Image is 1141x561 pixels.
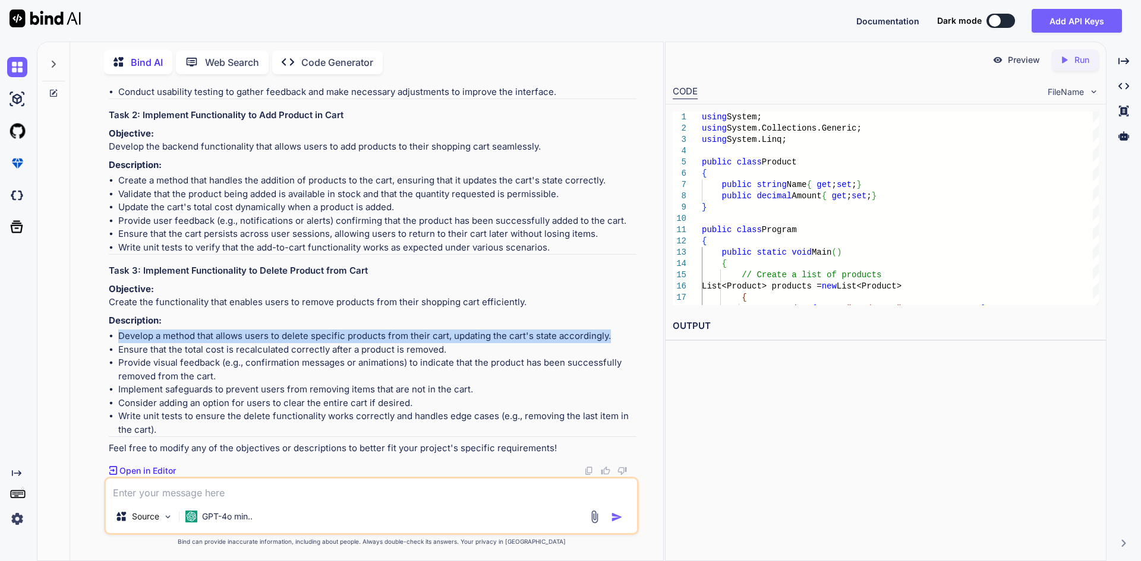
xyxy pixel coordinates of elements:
div: 14 [673,258,686,270]
span: set [852,191,866,201]
p: Open in Editor [119,465,176,477]
span: 10.50 [951,304,976,313]
div: 8 [673,191,686,202]
h2: OUTPUT [666,312,1106,340]
li: Implement safeguards to prevent users from removing items that are not in the cart. [118,383,636,397]
p: Code Generator [301,55,373,69]
div: 4 [673,145,686,157]
div: CODE [673,85,698,99]
span: ; [866,191,871,201]
span: { [821,191,826,201]
li: Conduct usability testing to gather feedback and make necessary adjustments to improve the interf... [118,85,636,99]
span: get [817,180,831,189]
span: using [702,123,727,133]
span: Main [812,248,832,257]
button: Add API Keys [1032,9,1122,33]
li: Ensure that the total cost is recalculated correctly after a product is removed. [118,343,636,357]
img: icon [611,511,623,523]
h3: Task 3: Implement Functionality to Delete Product from Cart [109,264,636,278]
img: copy [584,466,594,476]
li: Ensure that the cart persists across user sessions, allowing users to return to their cart later ... [118,227,636,241]
div: 5 [673,157,686,168]
span: get [831,191,846,201]
span: System.Linq; [727,135,787,144]
span: List<Product> [837,281,902,291]
div: 3 [673,134,686,145]
li: Write unit tests to ensure the delete functionality works correctly and handles edge cases (e.g.,... [118,410,636,436]
div: 2 [673,123,686,134]
span: ; [852,180,856,189]
p: Bind can provide inaccurate information, including about people. Always double-check its answers.... [104,537,639,546]
span: Dark mode [937,15,982,27]
span: Program [761,225,796,234]
strong: Description: [109,159,162,170]
span: ; [831,180,836,189]
li: Provide user feedback (e.g., notifications or alerts) confirming that the product has been succes... [118,214,636,228]
img: dislike [617,466,627,476]
span: public [702,225,732,234]
span: Product [777,304,812,313]
span: { [742,293,746,302]
span: } [981,304,986,313]
span: m [976,304,981,313]
strong: Description: [109,315,162,326]
span: public [721,248,751,257]
img: settings [7,509,27,529]
strong: Objective: [109,128,154,139]
h3: Task 2: Implement Functionality to Add Product in Cart [109,109,636,122]
div: 15 [673,270,686,281]
div: 11 [673,224,686,236]
li: Provide visual feedback (e.g., confirmation messages or animations) to indicate that the product ... [118,356,636,383]
span: ) [837,248,841,257]
span: public [702,157,732,167]
span: System.Collections.Generic; [727,123,862,133]
div: 7 [673,179,686,191]
span: List<Product> products = [702,281,822,291]
span: } [871,191,876,201]
li: Develop a method that allows users to delete specific products from their cart, updating the cart... [118,329,636,343]
span: // Create a list of products [742,270,881,280]
span: ; [846,191,851,201]
span: Name [787,180,807,189]
li: Consider adding an option for users to clear the entire cart if desired. [118,397,636,410]
p: Feel free to modify any of the objectives or descriptions to better fit your project's specific r... [109,442,636,455]
img: chevron down [1089,87,1099,97]
span: using [702,112,727,122]
span: new [821,281,836,291]
p: Preview [1008,54,1040,66]
p: Create the functionality that enables users to remove products from their shopping cart efficiently. [109,283,636,309]
span: System; [727,112,762,122]
img: attachment [588,510,601,524]
p: Run [1074,54,1089,66]
img: ai-studio [7,89,27,109]
div: 18 [673,303,686,315]
span: Amount [792,191,821,201]
div: 6 [673,168,686,179]
span: set [837,180,852,189]
span: { [702,236,707,246]
span: void [792,248,812,257]
p: Source [132,511,159,522]
span: } [856,180,861,189]
div: 12 [673,236,686,247]
img: Bind AI [10,9,81,27]
img: Pick Models [163,512,173,522]
div: 9 [673,202,686,213]
p: Develop the backend functionality that allows users to add products to their shopping cart seamle... [109,127,636,154]
button: Documentation [856,15,919,27]
img: preview [992,55,1003,65]
li: Update the cart's total cost dynamically when a product is added. [118,201,636,214]
span: class [736,225,761,234]
div: 17 [673,292,686,303]
span: ( [831,248,836,257]
li: Validate that the product being added is available in stock and that the quantity requested is pe... [118,188,636,201]
span: public [721,180,751,189]
span: string [757,180,786,189]
strong: Objective: [109,283,154,294]
span: } [702,202,707,212]
img: premium [7,153,27,173]
span: { [721,259,726,268]
img: like [601,466,610,476]
div: 13 [673,247,686,258]
span: public [721,191,751,201]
